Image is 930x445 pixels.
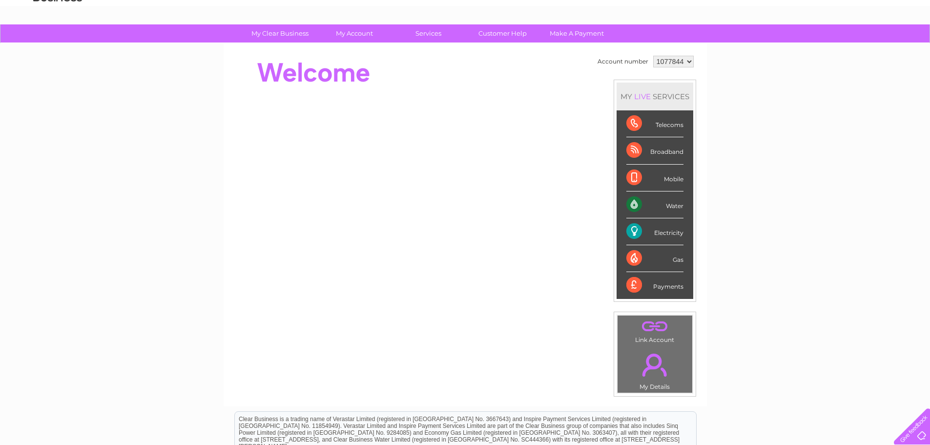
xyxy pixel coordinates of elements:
div: Broadband [626,137,683,164]
a: . [620,318,690,335]
a: Blog [845,42,859,49]
a: Energy [783,42,804,49]
div: Water [626,191,683,218]
div: MY SERVICES [617,83,693,110]
a: Water [758,42,777,49]
div: Electricity [626,218,683,245]
a: Customer Help [462,24,543,42]
img: logo.png [33,25,83,55]
td: Link Account [617,315,693,346]
a: Log out [898,42,921,49]
a: My Clear Business [240,24,320,42]
div: Mobile [626,165,683,191]
td: My Details [617,345,693,393]
div: Gas [626,245,683,272]
a: My Account [314,24,394,42]
a: 0333 014 3131 [746,5,813,17]
a: Telecoms [810,42,839,49]
a: . [620,348,690,382]
div: Clear Business is a trading name of Verastar Limited (registered in [GEOGRAPHIC_DATA] No. 3667643... [235,5,696,47]
div: LIVE [632,92,653,101]
a: Contact [865,42,889,49]
a: Make A Payment [537,24,617,42]
a: Services [388,24,469,42]
div: Telecoms [626,110,683,137]
div: Payments [626,272,683,298]
td: Account number [595,53,651,70]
